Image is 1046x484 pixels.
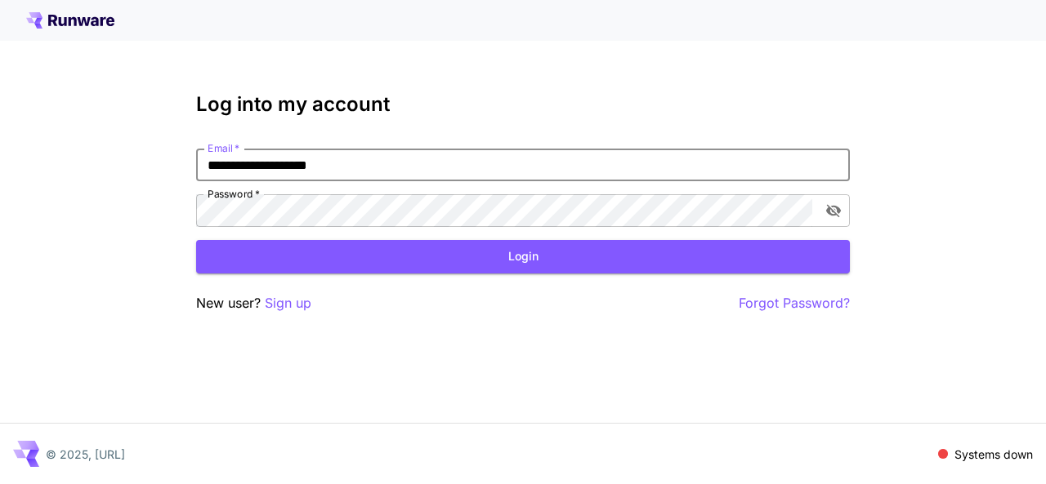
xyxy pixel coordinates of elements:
p: Systems down [954,446,1033,463]
button: Forgot Password? [739,293,850,313]
p: New user? [196,293,311,313]
label: Email [208,141,239,155]
button: Login [196,240,850,273]
button: Sign up [265,293,311,313]
h3: Log into my account [196,93,850,116]
label: Password [208,187,260,201]
p: © 2025, [URL] [46,446,125,463]
button: toggle password visibility [819,196,848,225]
